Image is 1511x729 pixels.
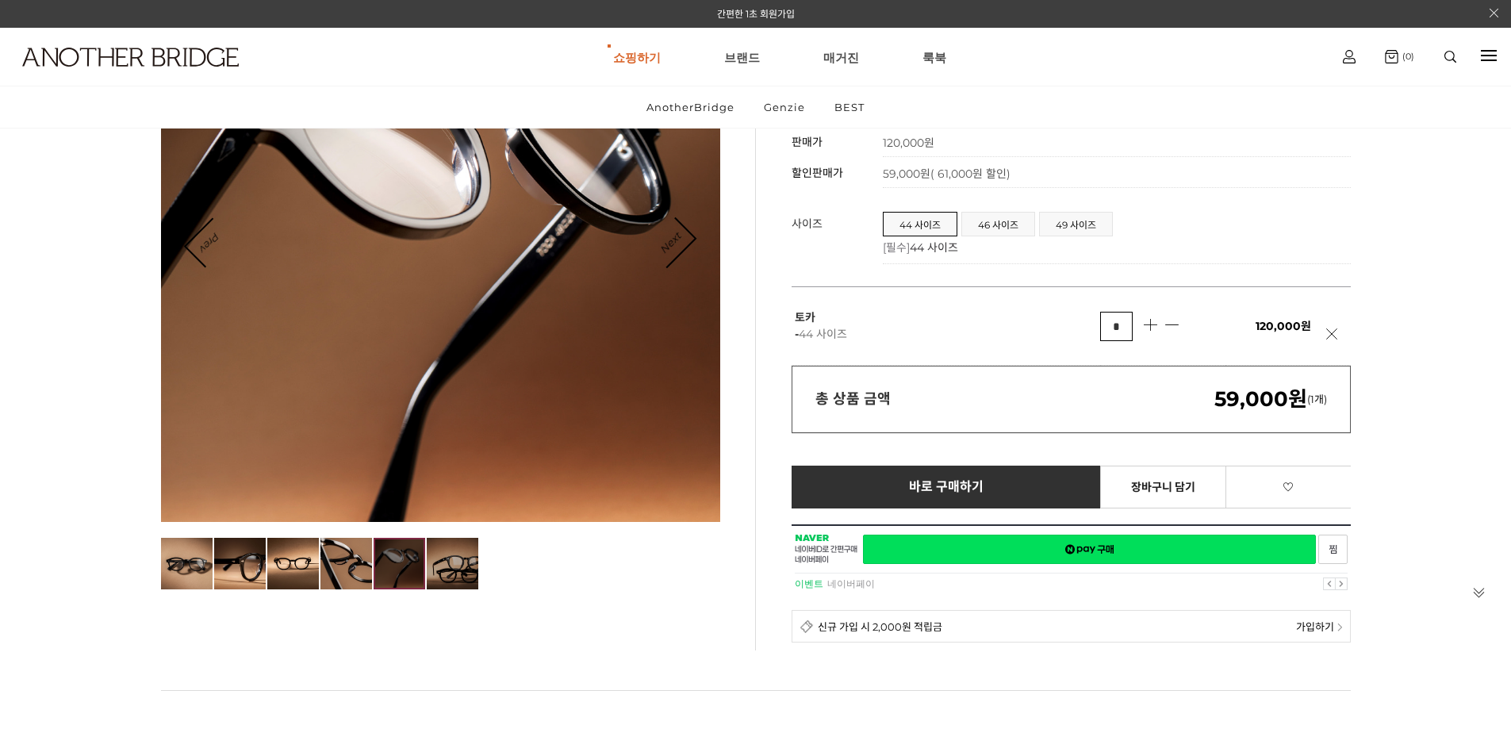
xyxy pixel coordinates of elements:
img: logo [22,48,239,67]
a: 쇼핑하기 [613,29,661,86]
li: 46 사이즈 [961,212,1035,236]
a: 신규 가입 시 2,000원 적립금 가입하기 [792,610,1351,643]
strong: 이벤트 [795,578,823,589]
span: 가입하기 [1296,619,1334,634]
li: 49 사이즈 [1039,212,1113,236]
span: 바로 구매하기 [909,480,984,494]
span: 44 사이즈 [910,240,958,255]
a: logo [8,48,235,106]
strong: 120,000원 [883,136,934,150]
span: 44 사이즈 [799,327,847,341]
img: cart [1343,50,1356,63]
img: search [1444,51,1456,63]
a: 간편한 1초 회원가입 [717,8,795,20]
a: 46 사이즈 [962,213,1034,236]
img: npay_sp_more.png [1337,623,1342,631]
a: 44 사이즈 [884,213,957,236]
a: 브랜드 [724,29,760,86]
img: detail_membership.png [800,620,814,633]
a: 네이버페이 [827,578,875,589]
span: 59,000원 [883,167,1011,181]
span: 판매가 [792,135,823,149]
a: 바로 구매하기 [792,466,1102,508]
a: 새창 [863,535,1316,564]
a: 매거진 [823,29,859,86]
img: d8a971c8d4098888606ba367a792ad14.jpg [161,538,213,589]
a: Next [646,218,695,267]
img: cart [1385,50,1398,63]
a: 장바구니 담기 [1100,466,1226,508]
a: Genzie [750,86,819,128]
th: 사이즈 [792,204,883,264]
span: ( 61,000원 할인) [930,167,1011,181]
a: BEST [821,86,878,128]
strong: 총 상품 금액 [815,390,891,408]
span: (0) [1398,51,1414,62]
a: 룩북 [922,29,946,86]
span: 할인판매가 [792,166,843,180]
span: 120,000원 [1256,319,1311,333]
li: 44 사이즈 [883,212,957,236]
a: (0) [1385,50,1414,63]
em: 59,000원 [1214,386,1307,412]
span: 신규 가입 시 2,000원 적립금 [818,619,942,634]
p: 토카 - [795,309,1101,343]
a: Prev [186,218,234,266]
a: AnotherBridge [633,86,748,128]
p: [필수] [883,239,1343,255]
a: 49 사이즈 [1040,213,1112,236]
span: (1개) [1214,393,1327,405]
a: 새창 [1318,535,1348,564]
